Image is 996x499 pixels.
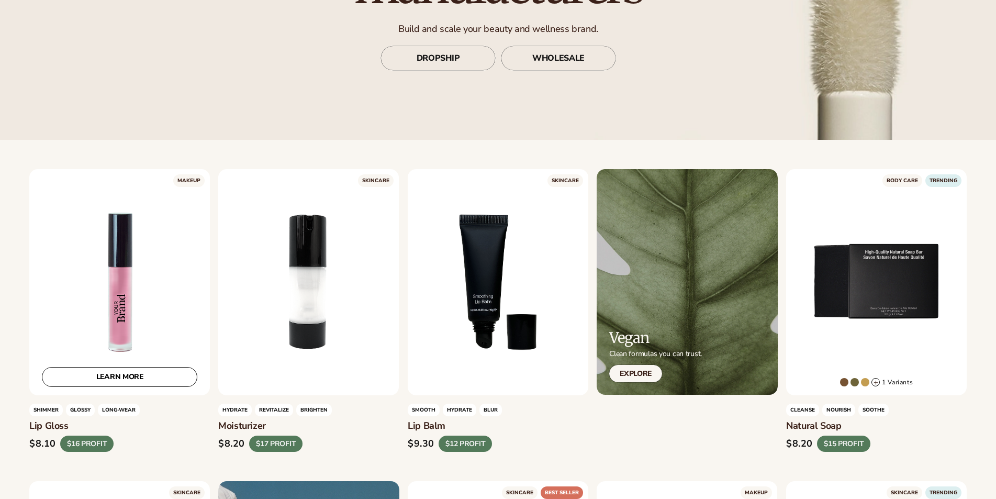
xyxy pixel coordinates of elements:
h3: Moisturizer [218,420,399,431]
span: BLUR [479,403,502,416]
span: SOOTHE [858,403,889,416]
span: Shimmer [29,403,63,416]
a: DROPSHIP [381,46,496,71]
div: $9.30 [408,438,434,450]
span: HYDRATE [218,403,252,416]
div: $16 PROFIT [60,436,114,452]
div: $8.20 [218,438,245,450]
h3: Natural Soap [786,420,967,431]
span: GLOSSY [66,403,95,416]
div: $15 PROFIT [817,436,870,452]
h3: Lip Gloss [29,420,210,431]
h3: Lip Balm [408,420,588,431]
div: $12 PROFIT [439,436,492,452]
div: $8.10 [29,438,56,450]
p: Clean formulas you can trust. [609,349,702,359]
span: LONG-WEAR [98,403,140,416]
span: BRIGHTEN [296,403,332,416]
span: SMOOTH [408,403,440,416]
span: REVITALIZE [255,403,293,416]
span: HYDRATE [443,403,476,416]
h2: Vegan [609,330,702,346]
p: Build and scale your beauty and wellness brand. [265,23,731,35]
div: $17 PROFIT [249,436,303,452]
a: WHOLESALE [501,46,616,71]
span: NOURISH [822,403,855,416]
a: LEARN MORE [42,367,197,386]
a: Explore [609,365,662,382]
span: Cleanse [786,403,819,416]
div: $8.20 [786,438,813,450]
